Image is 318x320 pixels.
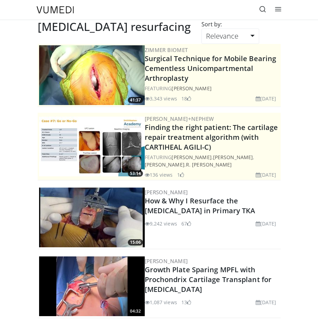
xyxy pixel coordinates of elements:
a: Zimmer Biomet [145,46,188,53]
li: [DATE] [256,220,276,227]
li: [DATE] [256,171,276,178]
a: [PERSON_NAME] [145,257,188,265]
a: [PERSON_NAME] [213,154,253,161]
a: 15:06 [39,188,145,247]
li: 136 views [145,171,173,178]
div: FEATURING , , , [145,154,279,168]
span: 15:06 [128,239,143,246]
span: 04:32 [128,308,143,314]
a: R. [PERSON_NAME] [186,161,232,168]
li: [DATE] [256,95,276,102]
a: [PERSON_NAME] [172,154,211,161]
img: VuMedi Logo [37,6,74,13]
h2: [MEDICAL_DATA] resurfacing [38,20,191,33]
img: Dennis_-_patella_resurfacing_3.png.300x170_q85_crop-smart_upscale.jpg [39,188,145,247]
a: [PERSON_NAME] [145,161,185,168]
li: 18 [181,95,191,102]
a: [PERSON_NAME]+Nephew [145,115,214,122]
img: 2894c166-06ea-43da-b75e-3312627dae3b.300x170_q85_crop-smart_upscale.jpg [39,117,145,176]
li: 67 [181,220,191,227]
a: Finding the right patient: The cartilage repair treatment algorithm (with CARTIHEAL AGILI-C) [145,123,278,152]
span: Relevance [206,31,238,41]
span: 53:14 [128,170,143,177]
a: [PERSON_NAME] [145,189,188,196]
a: Surgical Technique for Mobile Bearing Cementless Unicompartmental Arthroplasty [145,54,276,83]
li: 1 [177,171,184,178]
span: 41:37 [128,97,143,103]
img: ffc56676-9ce6-4709-8329-14d886d4fcb7.300x170_q85_crop-smart_upscale.jpg [39,256,145,316]
a: Relevance [201,28,259,44]
a: 53:14 [39,117,145,176]
li: 3,343 views [145,95,177,102]
a: [PERSON_NAME] [172,85,211,92]
li: [DATE] [256,299,276,306]
li: 9,242 views [145,220,177,227]
li: 1,087 views [145,299,177,306]
a: 04:32 [39,256,145,316]
img: 827ba7c0-d001-4ae6-9e1c-6d4d4016a445.300x170_q85_crop-smart_upscale.jpg [39,45,145,105]
a: How & Why I Resurface the [MEDICAL_DATA] in Primary TKA [145,196,255,215]
li: 13 [181,299,191,306]
a: 41:37 [39,45,145,105]
a: Growth Plate Sparing MPFL with Prochondrix Cartilage Transplant for [MEDICAL_DATA] [145,265,272,294]
div: Sort by: [196,20,227,28]
div: FEATURING [145,85,279,92]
